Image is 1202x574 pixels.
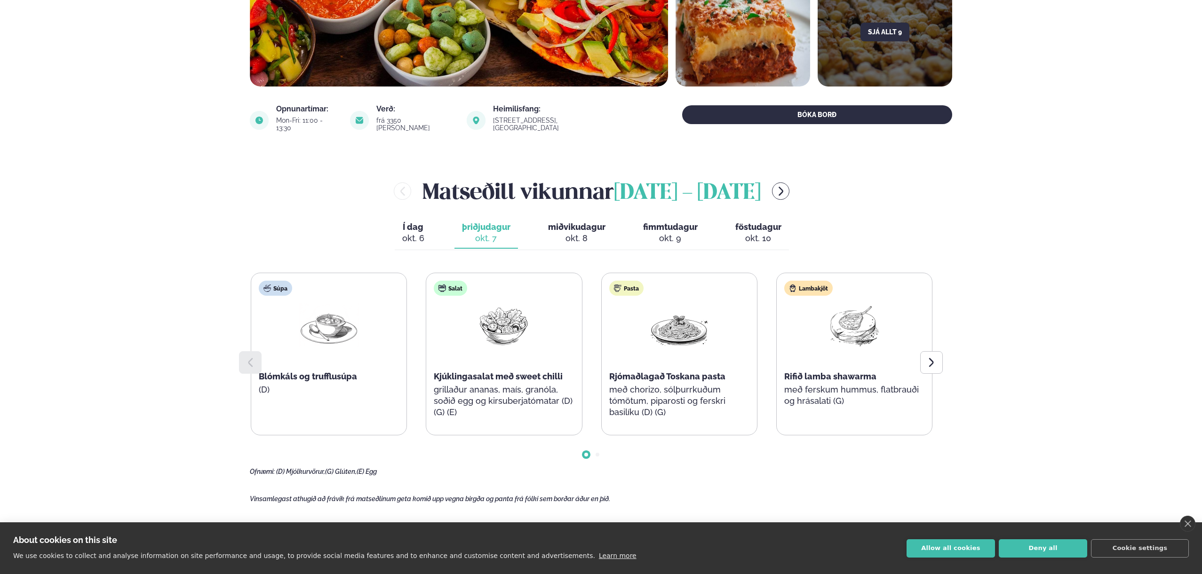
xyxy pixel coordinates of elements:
[493,105,623,113] div: Heimilisfang:
[548,233,605,244] div: okt. 8
[609,281,644,296] div: Pasta
[422,176,761,206] h2: Matseðill vikunnar
[584,453,588,456] span: Go to slide 1
[462,233,510,244] div: okt. 7
[376,117,455,132] div: frá 3350 [PERSON_NAME]
[860,23,909,41] button: Sjá allt 9
[824,303,884,347] img: Lamb-Meat.png
[735,233,781,244] div: okt. 10
[772,182,789,200] button: menu-btn-right
[609,384,749,418] p: með chorizo, sólþurrkuðum tómötum, piparosti og ferskri basilíku (D) (G)
[434,384,574,418] p: grillaður ananas, maís, granóla, soðið egg og kirsuberjatómatar (D) (G) (E)
[467,111,486,130] img: image alt
[784,281,833,296] div: Lambakjöt
[357,468,377,475] span: (E) Egg
[636,218,705,249] button: fimmtudagur okt. 9
[263,284,271,292] img: soup.svg
[438,284,446,292] img: salad.svg
[735,222,781,232] span: föstudagur
[276,468,325,475] span: (D) Mjólkurvörur,
[402,233,424,244] div: okt. 6
[596,453,599,456] span: Go to slide 2
[1091,539,1189,558] button: Cookie settings
[474,303,534,347] img: Salad.png
[276,105,339,113] div: Opnunartímar:
[13,535,117,545] strong: About cookies on this site
[682,105,952,124] button: BÓKA BORÐ
[784,371,876,381] span: Rifið lamba shawarma
[541,218,613,249] button: miðvikudagur okt. 8
[434,371,563,381] span: Kjúklingasalat með sweet chilli
[999,539,1087,558] button: Deny all
[643,222,698,232] span: fimmtudagur
[614,284,621,292] img: pasta.svg
[402,221,424,233] span: Í dag
[250,468,275,475] span: Ofnæmi:
[259,281,292,296] div: Súpa
[394,182,411,200] button: menu-btn-left
[789,284,796,292] img: Lamb.svg
[259,371,357,381] span: Blómkáls og trufflusúpa
[609,371,725,381] span: Rjómaðlagað Toskana pasta
[299,303,359,347] img: Soup.png
[454,218,518,249] button: þriðjudagur okt. 7
[784,384,924,407] p: með ferskum hummus, flatbrauði og hrásalati (G)
[1180,516,1195,532] a: close
[728,218,789,249] button: föstudagur okt. 10
[614,183,761,204] span: [DATE] - [DATE]
[462,222,510,232] span: þriðjudagur
[599,552,637,559] a: Learn more
[649,303,709,347] img: Spagetti.png
[434,281,467,296] div: Salat
[325,468,357,475] span: (G) Glúten,
[350,111,369,130] img: image alt
[276,117,339,132] div: Mon-Fri: 11:00 - 13:30
[250,111,269,130] img: image alt
[907,539,995,558] button: Allow all cookies
[493,122,623,134] a: link
[548,222,605,232] span: miðvikudagur
[395,218,432,249] button: Í dag okt. 6
[493,117,623,132] div: [STREET_ADDRESS], [GEOGRAPHIC_DATA]
[643,233,698,244] div: okt. 9
[13,552,595,559] p: We use cookies to collect and analyse information on site performance and usage, to provide socia...
[250,495,610,503] span: Vinsamlegast athugið að frávik frá matseðlinum geta komið upp vegna birgða og panta frá fólki sem...
[259,384,399,395] p: (D)
[376,105,455,113] div: Verð:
